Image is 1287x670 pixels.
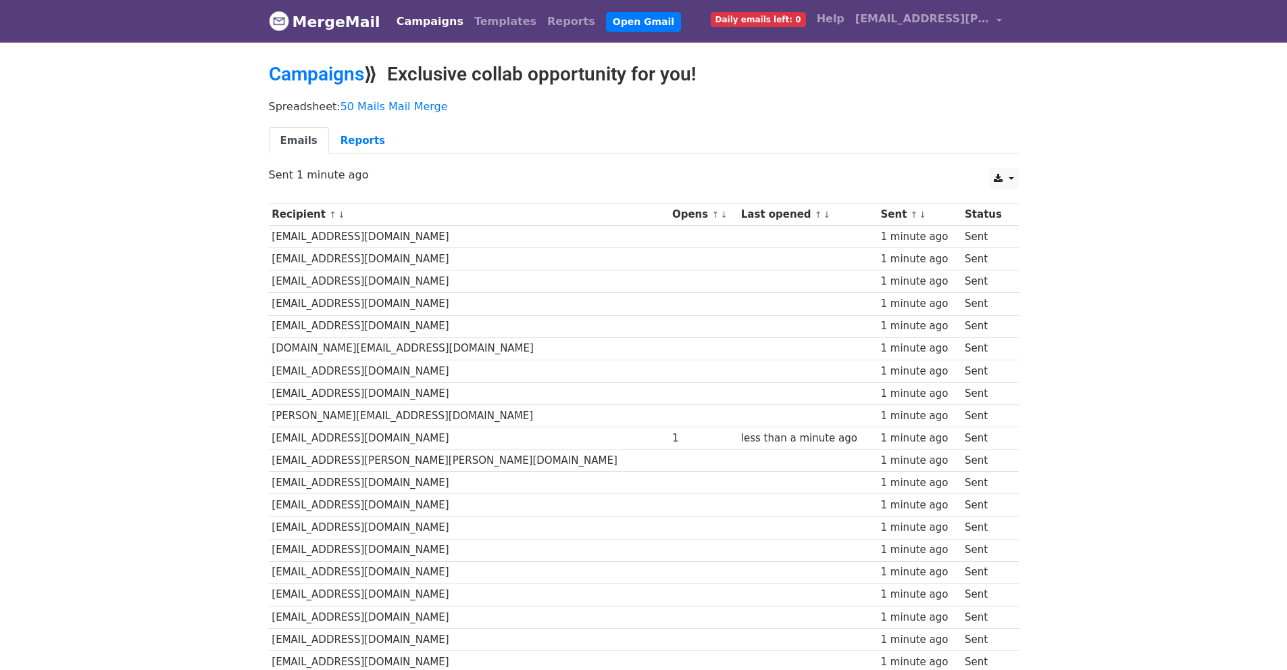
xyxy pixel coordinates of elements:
td: [EMAIL_ADDRESS][DOMAIN_NAME] [269,517,670,539]
a: 50 Mails Mail Merge [340,100,448,113]
span: [EMAIL_ADDRESS][PERSON_NAME][DOMAIN_NAME] [855,11,990,27]
span: Daily emails left: 0 [711,12,806,27]
div: 1 minute ago [881,610,959,625]
td: Sent [961,583,1011,606]
td: [EMAIL_ADDRESS][DOMAIN_NAME] [269,270,670,293]
p: Spreadsheet: [269,99,1019,114]
div: 1 minute ago [881,565,959,580]
td: Sent [961,539,1011,561]
div: 1 minute ago [881,431,959,446]
td: Sent [961,472,1011,494]
img: MergeMail logo [269,11,289,31]
a: Campaigns [391,8,469,35]
td: Sent [961,450,1011,472]
div: 1 minute ago [881,632,959,648]
td: [EMAIL_ADDRESS][DOMAIN_NAME] [269,315,670,337]
th: Sent [878,204,962,226]
td: [EMAIL_ADDRESS][DOMAIN_NAME] [269,561,670,583]
td: Sent [961,427,1011,450]
div: 1 minute ago [881,386,959,402]
td: [EMAIL_ADDRESS][DOMAIN_NAME] [269,539,670,561]
td: Sent [961,226,1011,248]
td: [EMAIL_ADDRESS][DOMAIN_NAME] [269,628,670,650]
th: Opens [669,204,738,226]
a: Emails [269,127,329,155]
iframe: Chat Widget [1219,605,1287,670]
a: ↑ [911,210,918,220]
p: Sent 1 minute ago [269,168,1019,182]
td: [EMAIL_ADDRESS][DOMAIN_NAME] [269,248,670,270]
td: Sent [961,382,1011,404]
td: Sent [961,404,1011,427]
a: Reports [542,8,601,35]
td: Sent [961,248,1011,270]
a: ↑ [329,210,336,220]
td: Sent [961,606,1011,628]
a: MergeMail [269,7,380,36]
td: [EMAIL_ADDRESS][DOMAIN_NAME] [269,360,670,382]
td: [EMAIL_ADDRESS][DOMAIN_NAME] [269,494,670,517]
td: [PERSON_NAME][EMAIL_ADDRESS][DOMAIN_NAME] [269,404,670,427]
div: 1 minute ago [881,252,959,267]
th: Last opened [738,204,878,226]
td: Sent [961,315,1011,337]
div: 1 minute ago [881,341,959,356]
div: 1 minute ago [881,498,959,513]
div: 1 minute ago [881,453,959,469]
div: 1 minute ago [881,364,959,379]
a: ↓ [720,210,728,220]
td: [EMAIL_ADDRESS][DOMAIN_NAME] [269,226,670,248]
td: Sent [961,270,1011,293]
a: ↑ [815,210,822,220]
td: [EMAIL_ADDRESS][DOMAIN_NAME] [269,472,670,494]
td: Sent [961,293,1011,315]
td: Sent [961,494,1011,517]
td: [EMAIL_ADDRESS][PERSON_NAME][PERSON_NAME][DOMAIN_NAME] [269,450,670,472]
div: 1 minute ago [881,296,959,312]
div: 1 minute ago [881,542,959,558]
a: ↓ [824,210,831,220]
a: [EMAIL_ADDRESS][PERSON_NAME][DOMAIN_NAME] [850,5,1008,37]
a: ↓ [338,210,345,220]
div: 1 minute ago [881,475,959,491]
td: Sent [961,360,1011,382]
td: Sent [961,337,1011,360]
div: Chat-Widget [1219,605,1287,670]
div: 1 minute ago [881,408,959,424]
a: Daily emails left: 0 [705,5,811,32]
a: ↑ [711,210,719,220]
td: Sent [961,561,1011,583]
h2: ⟫ Exclusive collab opportunity for you! [269,63,1019,86]
td: [EMAIL_ADDRESS][DOMAIN_NAME] [269,293,670,315]
td: Sent [961,517,1011,539]
div: 1 [672,431,734,446]
th: Status [961,204,1011,226]
div: 1 minute ago [881,318,959,334]
div: 1 minute ago [881,654,959,670]
div: 1 minute ago [881,587,959,602]
td: Sent [961,628,1011,650]
div: 1 minute ago [881,229,959,245]
td: [EMAIL_ADDRESS][DOMAIN_NAME] [269,583,670,606]
a: Templates [469,8,542,35]
a: Help [811,5,850,32]
a: Campaigns [269,63,364,85]
div: less than a minute ago [741,431,874,446]
td: [DOMAIN_NAME][EMAIL_ADDRESS][DOMAIN_NAME] [269,337,670,360]
a: Reports [329,127,397,155]
div: 1 minute ago [881,520,959,535]
a: ↓ [919,210,926,220]
a: Open Gmail [606,12,681,32]
th: Recipient [269,204,670,226]
td: [EMAIL_ADDRESS][DOMAIN_NAME] [269,427,670,450]
td: [EMAIL_ADDRESS][DOMAIN_NAME] [269,382,670,404]
div: 1 minute ago [881,274,959,289]
td: [EMAIL_ADDRESS][DOMAIN_NAME] [269,606,670,628]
